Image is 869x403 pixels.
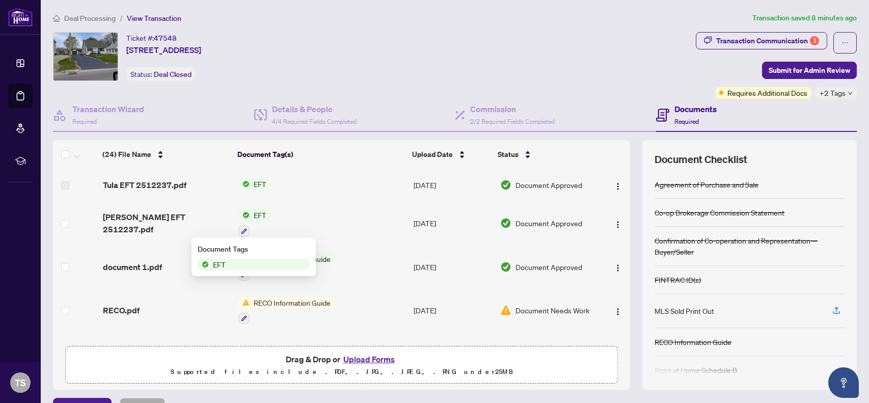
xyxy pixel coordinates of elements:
span: ellipsis [841,39,849,46]
div: 3 [810,36,819,45]
span: RECO.pdf [103,304,140,316]
span: Document Checklist [655,152,747,167]
img: Document Status [500,261,511,273]
img: Status Icon [238,209,250,221]
span: [PERSON_NAME] EFT 2512237.pdf [103,211,230,235]
span: Upload Date [412,149,453,160]
div: Ticket #: [126,32,177,44]
button: Upload Forms [340,353,398,366]
span: Tula EFT 2512237.pdf [103,179,186,191]
img: Status Icon [238,297,250,308]
button: Open asap [828,367,859,398]
div: Domain Overview [39,60,91,67]
th: (24) File Name [98,140,233,169]
button: Status IconEFT [238,209,270,237]
li: / [120,12,123,24]
img: tab_keywords_by_traffic_grey.svg [101,59,110,67]
p: Supported files include .PDF, .JPG, .JPEG, .PNG under 25 MB [72,366,611,378]
span: home [53,15,60,22]
article: Transaction saved 8 minutes ago [752,12,857,24]
span: Document Approved [515,218,582,229]
td: [DATE] [410,332,496,373]
h4: Details & People [272,103,357,115]
div: Agreement of Purchase and Sale [655,179,758,190]
span: Document Approved [515,179,582,191]
span: Deal Closed [154,70,192,79]
img: tab_domain_overview_orange.svg [28,59,36,67]
span: Document Needs Work [515,305,589,316]
button: Logo [610,215,626,231]
img: Document Status [500,305,511,316]
td: [DATE] [410,289,496,333]
div: Co-op Brokerage Commission Statement [655,207,784,218]
td: [DATE] [410,245,496,289]
img: Status Icon [238,178,250,190]
span: [STREET_ADDRESS] [126,44,201,56]
div: MLS Sold Print Out [655,305,714,316]
button: Submit for Admin Review [762,62,857,79]
span: Drag & Drop orUpload FormsSupported files include .PDF, .JPG, .JPEG, .PNG under25MB [66,346,617,384]
div: Domain: [PERSON_NAME][DOMAIN_NAME] [26,26,169,35]
div: Keywords by Traffic [113,60,172,67]
img: Document Status [500,218,511,229]
span: View Transaction [127,14,181,23]
span: EFT [209,259,230,270]
span: 4/4 Required Fields Completed [272,118,357,125]
div: Confirmation of Co-operation and Representation—Buyer/Seller [655,235,845,257]
td: [DATE] [410,201,496,245]
button: Transaction Communication3 [696,32,827,49]
span: Deal Processing [64,14,116,23]
div: Status: [126,67,196,81]
span: Status [498,149,519,160]
button: Logo [610,302,626,318]
img: website_grey.svg [16,26,24,35]
span: 2/2 Required Fields Completed [470,118,555,125]
div: Document Tags [198,244,310,255]
button: Status IconEFT [238,178,270,190]
th: Upload Date [408,140,494,169]
span: TS [15,375,26,390]
img: Logo [614,264,622,272]
img: Logo [614,182,622,191]
img: IMG-E12247392_1.jpg [53,33,118,80]
td: [DATE] [410,169,496,201]
span: Requires Additional Docs [727,87,807,98]
span: document 1.pdf [103,261,162,273]
span: +2 Tags [820,87,846,99]
span: Submit for Admin Review [769,62,850,78]
span: RECO Information Guide [250,297,335,308]
span: Required [72,118,97,125]
img: logo [8,8,33,26]
th: Document Tag(s) [233,140,408,169]
h4: Commission [470,103,555,115]
img: logo_orange.svg [16,16,24,24]
img: Status Icon [198,259,209,270]
button: Status IconRECO Information Guide [238,297,335,325]
div: RECO Information Guide [655,336,731,347]
button: Logo [610,177,626,193]
span: Proof Wire Brokerage Commission 4516LS-25.pdf [103,340,230,365]
th: Status [494,140,598,169]
div: v 4.0.25 [29,16,50,24]
div: Transaction Communication [716,33,819,49]
img: Logo [614,308,622,316]
img: Document Status [500,179,511,191]
button: Logo [610,259,626,275]
img: Logo [614,221,622,229]
h4: Documents [674,103,717,115]
span: Drag & Drop or [286,353,398,366]
h4: Transaction Wizard [72,103,144,115]
span: Document Approved [515,261,582,273]
span: down [848,91,853,96]
span: 47548 [154,34,177,43]
span: (24) File Name [102,149,151,160]
span: EFT [250,178,270,190]
span: Required [674,118,699,125]
span: EFT [250,209,270,221]
div: FINTRAC ID(s) [655,274,701,285]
